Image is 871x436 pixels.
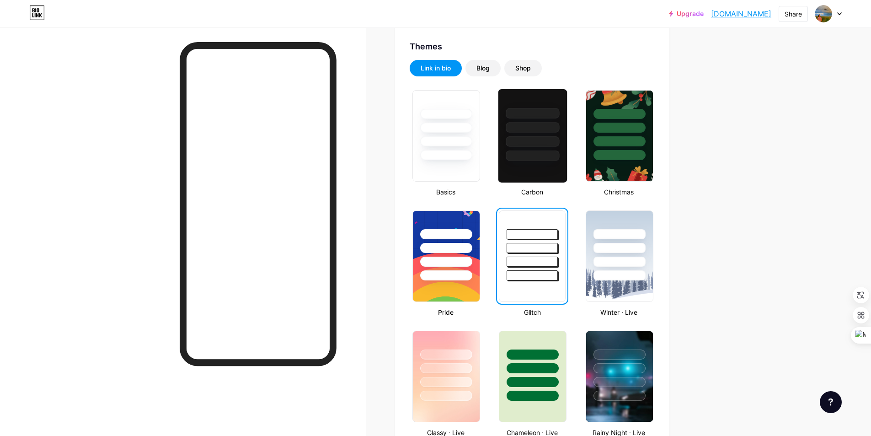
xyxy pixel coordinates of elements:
div: Share [785,9,802,19]
div: Christmas [583,187,655,197]
div: Shop [515,64,531,73]
div: Link in bio [421,64,451,73]
div: Pride [410,307,481,317]
img: mucahityavuz [815,5,832,22]
div: Blog [476,64,490,73]
div: Themes [410,40,655,53]
div: Winter · Live [583,307,655,317]
div: Carbon [496,187,568,197]
div: Glitch [496,307,568,317]
div: Basics [410,187,481,197]
a: Upgrade [669,10,704,17]
a: [DOMAIN_NAME] [711,8,771,19]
